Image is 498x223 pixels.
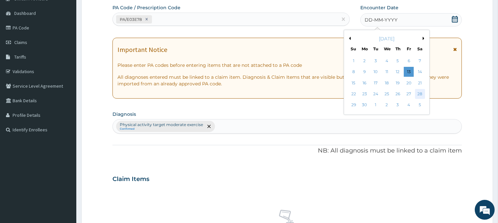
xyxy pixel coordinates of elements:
[35,37,111,46] div: Chat with us now
[348,78,358,88] div: Choose Sunday, June 15th, 2025
[347,37,351,40] button: Previous Month
[348,56,358,66] div: Choose Sunday, June 1st, 2025
[360,89,370,99] div: Choose Monday, June 23rd, 2025
[117,46,167,53] h1: Important Notice
[404,89,414,99] div: Choose Friday, June 27th, 2025
[14,10,36,16] span: Dashboard
[112,147,462,155] p: NB: All diagnosis must be linked to a claim item
[14,54,26,60] span: Tariffs
[393,78,403,88] div: Choose Thursday, June 19th, 2025
[362,46,367,52] div: Mo
[415,100,425,110] div: Choose Saturday, July 5th, 2025
[393,89,403,99] div: Choose Thursday, June 26th, 2025
[406,46,412,52] div: Fr
[371,56,381,66] div: Choose Tuesday, June 3rd, 2025
[415,89,425,99] div: Choose Saturday, June 28th, 2025
[109,3,125,19] div: Minimize live chat window
[393,56,403,66] div: Choose Thursday, June 5th, 2025
[360,67,370,77] div: Choose Monday, June 9th, 2025
[415,56,425,66] div: Choose Saturday, June 7th, 2025
[404,67,414,77] div: Choose Friday, June 13th, 2025
[365,17,397,23] span: DD-MM-YYYY
[112,4,180,11] label: PA Code / Prescription Code
[382,89,391,99] div: Choose Wednesday, June 25th, 2025
[415,78,425,88] div: Choose Saturday, June 21st, 2025
[347,35,427,42] div: [DATE]
[371,89,381,99] div: Choose Tuesday, June 24th, 2025
[3,151,126,174] textarea: Type your message and hit 'Enter'
[118,16,143,23] div: PA/E03E78
[14,39,27,45] span: Claims
[360,100,370,110] div: Choose Monday, June 30th, 2025
[415,67,425,77] div: Choose Saturday, June 14th, 2025
[371,78,381,88] div: Choose Tuesday, June 17th, 2025
[348,100,358,110] div: Choose Sunday, June 29th, 2025
[393,67,403,77] div: Choose Thursday, June 12th, 2025
[348,56,425,111] div: month 2025-06
[382,78,391,88] div: Choose Wednesday, June 18th, 2025
[38,68,92,135] span: We're online!
[348,67,358,77] div: Choose Sunday, June 8th, 2025
[423,37,426,40] button: Next Month
[371,100,381,110] div: Choose Tuesday, July 1st, 2025
[417,46,423,52] div: Sa
[382,56,391,66] div: Choose Wednesday, June 4th, 2025
[12,33,27,50] img: d_794563401_company_1708531726252_794563401
[382,100,391,110] div: Choose Wednesday, July 2nd, 2025
[350,46,356,52] div: Su
[360,56,370,66] div: Choose Monday, June 2nd, 2025
[348,89,358,99] div: Choose Sunday, June 22nd, 2025
[404,78,414,88] div: Choose Friday, June 20th, 2025
[360,78,370,88] div: Choose Monday, June 16th, 2025
[360,4,398,11] label: Encounter Date
[373,46,378,52] div: Tu
[117,62,457,68] p: Please enter PA codes before entering items that are not attached to a PA code
[117,74,457,87] p: All diagnoses entered must be linked to a claim item. Diagnosis & Claim Items that are visible bu...
[382,67,391,77] div: Choose Wednesday, June 11th, 2025
[395,46,400,52] div: Th
[384,46,390,52] div: We
[404,56,414,66] div: Choose Friday, June 6th, 2025
[371,67,381,77] div: Choose Tuesday, June 10th, 2025
[112,111,136,117] label: Diagnosis
[112,176,149,183] h3: Claim Items
[393,100,403,110] div: Choose Thursday, July 3rd, 2025
[404,100,414,110] div: Choose Friday, July 4th, 2025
